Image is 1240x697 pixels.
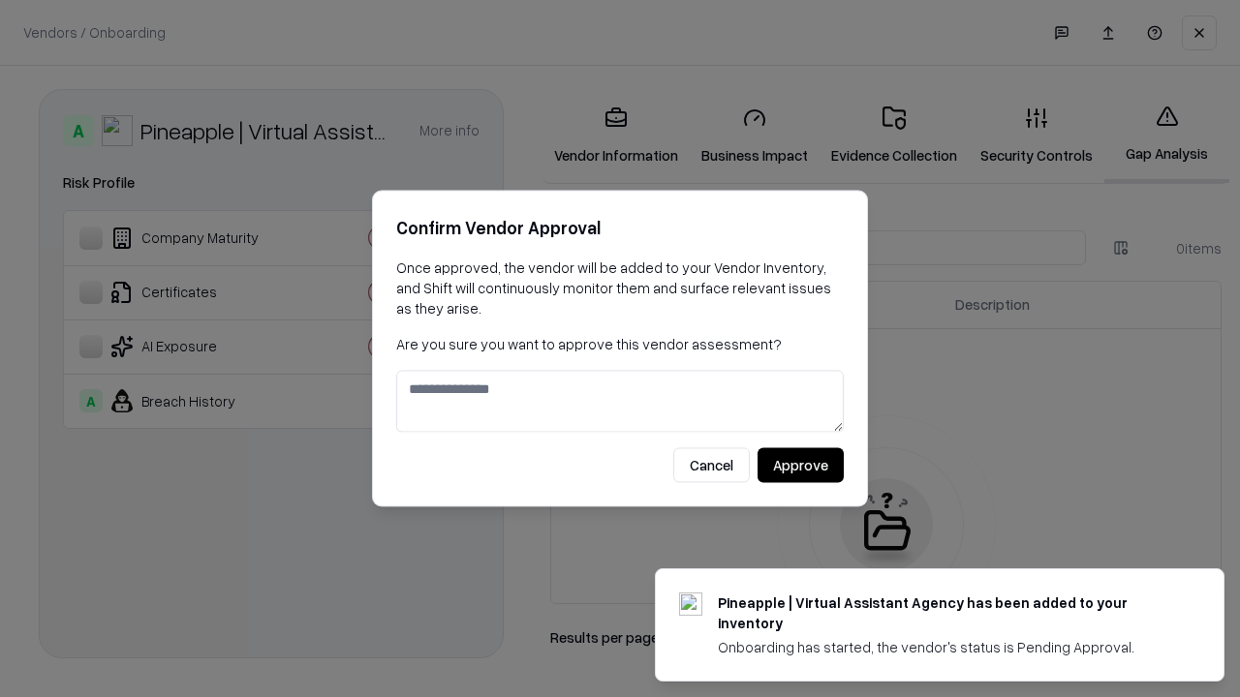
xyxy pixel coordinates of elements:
h2: Confirm Vendor Approval [396,214,844,242]
p: Are you sure you want to approve this vendor assessment? [396,334,844,354]
div: Onboarding has started, the vendor's status is Pending Approval. [718,637,1177,657]
button: Approve [758,448,844,483]
p: Once approved, the vendor will be added to your Vendor Inventory, and Shift will continuously mon... [396,258,844,318]
button: Cancel [673,448,750,483]
img: trypineapple.com [679,592,702,616]
div: Pineapple | Virtual Assistant Agency has been added to your inventory [718,592,1177,633]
